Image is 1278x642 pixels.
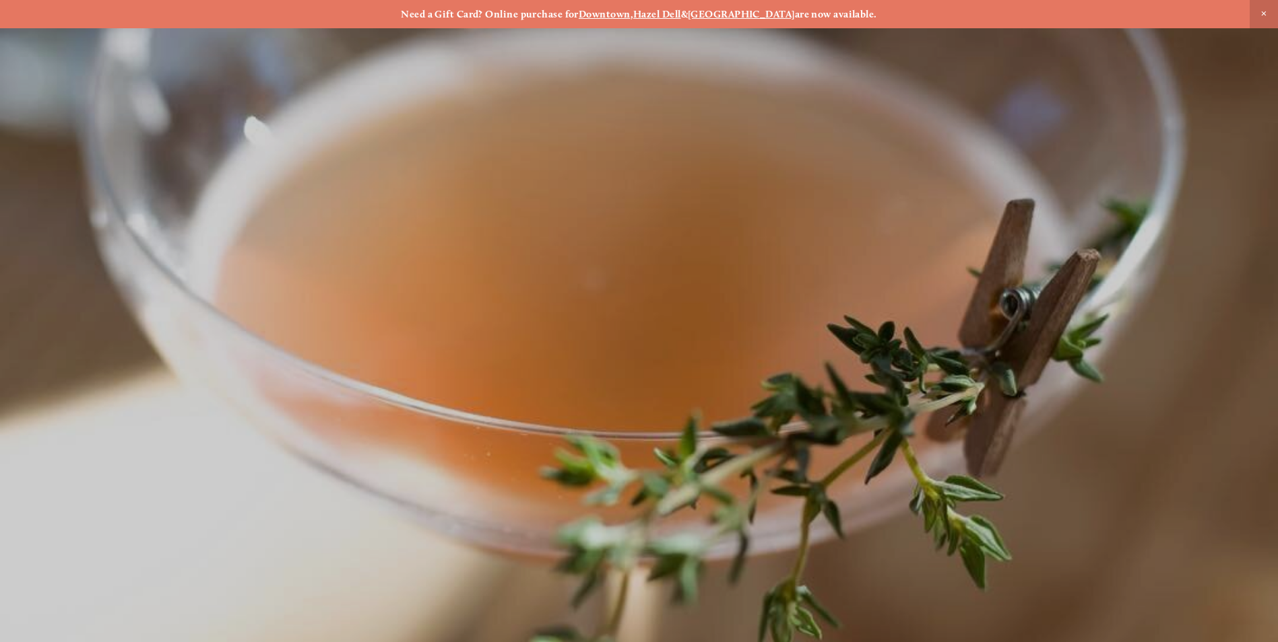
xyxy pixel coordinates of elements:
[401,8,579,20] strong: Need a Gift Card? Online purchase for
[795,8,877,20] strong: are now available.
[681,8,688,20] strong: &
[688,8,795,20] a: [GEOGRAPHIC_DATA]
[633,8,681,20] a: Hazel Dell
[579,8,631,20] a: Downtown
[631,8,633,20] strong: ,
